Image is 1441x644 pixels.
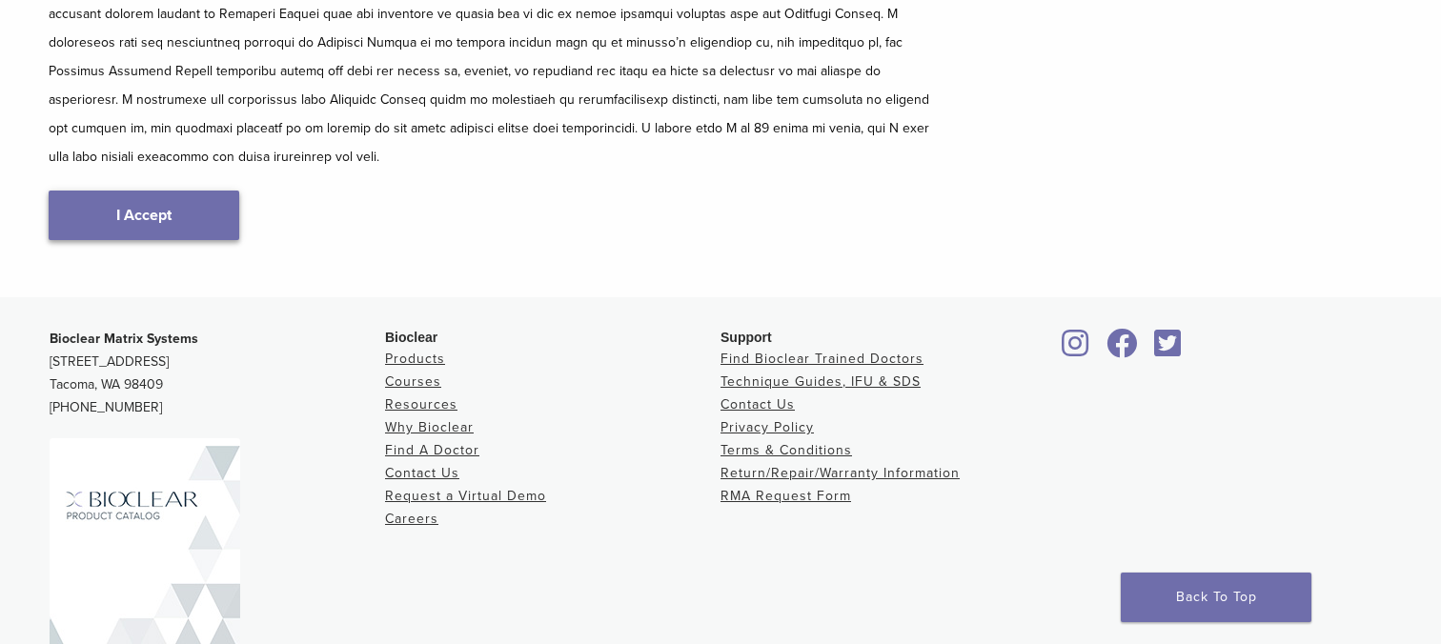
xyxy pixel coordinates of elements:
[1100,340,1144,359] a: Bioclear
[385,442,479,458] a: Find A Doctor
[385,511,438,527] a: Careers
[720,351,923,367] a: Find Bioclear Trained Doctors
[720,396,795,413] a: Contact Us
[1121,573,1311,622] a: Back To Top
[720,330,772,345] span: Support
[50,328,385,419] p: [STREET_ADDRESS] Tacoma, WA 98409 [PHONE_NUMBER]
[385,488,546,504] a: Request a Virtual Demo
[1147,340,1187,359] a: Bioclear
[49,191,239,240] a: I Accept
[1056,340,1096,359] a: Bioclear
[720,465,960,481] a: Return/Repair/Warranty Information
[50,331,198,347] strong: Bioclear Matrix Systems
[720,373,921,390] a: Technique Guides, IFU & SDS
[385,373,441,390] a: Courses
[720,442,852,458] a: Terms & Conditions
[385,330,437,345] span: Bioclear
[385,396,457,413] a: Resources
[720,488,851,504] a: RMA Request Form
[720,419,814,435] a: Privacy Policy
[385,465,459,481] a: Contact Us
[385,351,445,367] a: Products
[385,419,474,435] a: Why Bioclear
